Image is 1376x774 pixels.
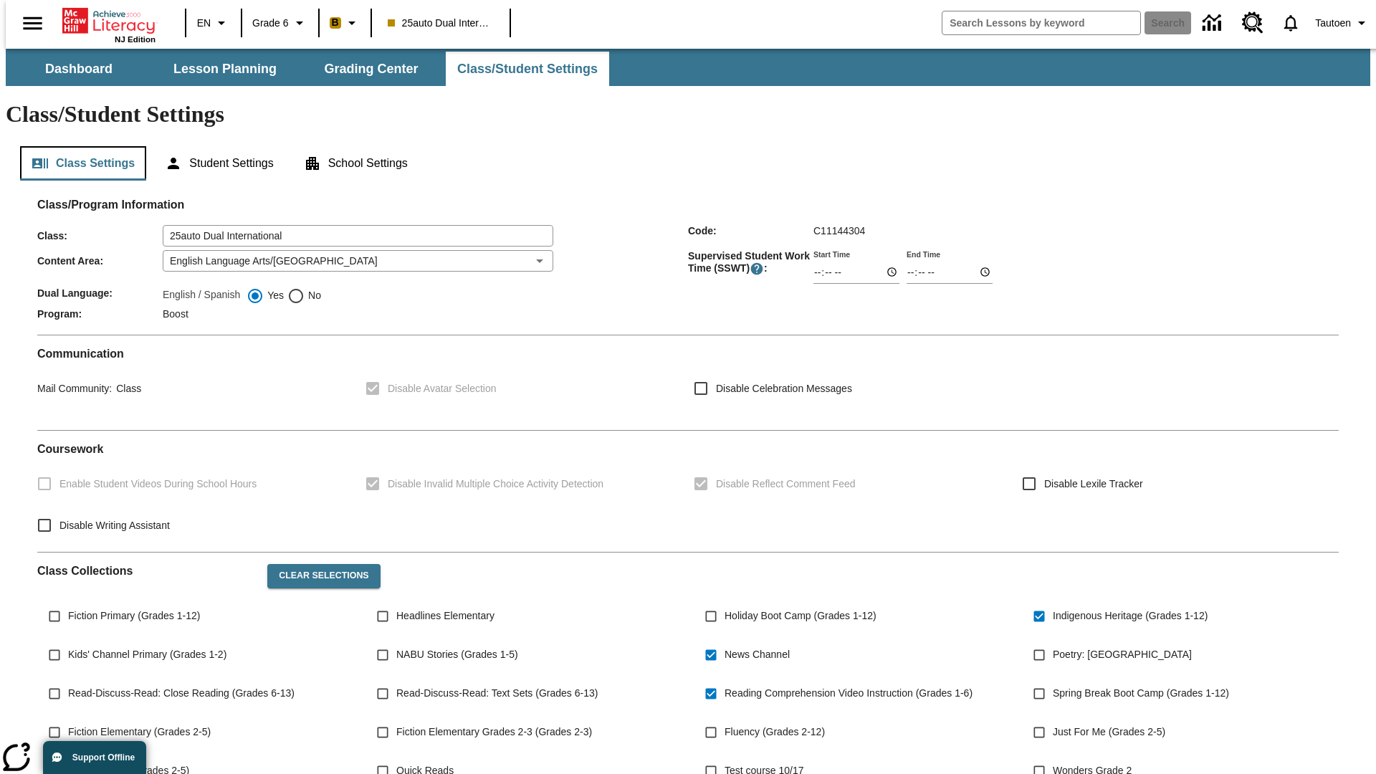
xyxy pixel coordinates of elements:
[1309,10,1376,36] button: Profile/Settings
[300,52,443,86] button: Grading Center
[305,288,321,303] span: No
[6,101,1370,128] h1: Class/Student Settings
[1233,4,1272,42] a: Resource Center, Will open in new tab
[43,741,146,774] button: Support Offline
[725,647,790,662] span: News Channel
[68,608,200,623] span: Fiction Primary (Grades 1-12)
[68,686,295,701] span: Read-Discuss-Read: Close Reading (Grades 6-13)
[446,52,609,86] button: Class/Student Settings
[388,381,497,396] span: Disable Avatar Selection
[688,225,813,236] span: Code :
[1044,477,1143,492] span: Disable Lexile Tracker
[37,287,163,299] span: Dual Language :
[68,647,226,662] span: Kids' Channel Primary (Grades 1-2)
[11,2,54,44] button: Open side menu
[37,230,163,242] span: Class :
[37,198,1339,211] h2: Class/Program Information
[37,564,256,578] h2: Class Collections
[197,16,211,31] span: EN
[1053,686,1229,701] span: Spring Break Boot Camp (Grades 1-12)
[59,477,257,492] span: Enable Student Videos During School Hours
[267,564,380,588] button: Clear Selections
[37,347,1339,360] h2: Communication
[37,255,163,267] span: Content Area :
[20,146,146,181] button: Class Settings
[813,225,865,236] span: C11144304
[72,752,135,763] span: Support Offline
[163,250,553,272] div: English Language Arts/[GEOGRAPHIC_DATA]
[6,49,1370,86] div: SubNavbar
[292,146,419,181] button: School Settings
[1315,16,1351,31] span: Tautoen
[725,608,876,623] span: Holiday Boot Camp (Grades 1-12)
[1272,4,1309,42] a: Notifications
[153,52,297,86] button: Lesson Planning
[163,308,188,320] span: Boost
[750,262,764,276] button: Supervised Student Work Time is the timeframe when students can take LevelSet and when lessons ar...
[716,477,856,492] span: Disable Reflect Comment Feed
[163,287,240,305] label: English / Spanish
[37,308,163,320] span: Program :
[1053,647,1192,662] span: Poetry: [GEOGRAPHIC_DATA]
[7,52,150,86] button: Dashboard
[725,725,825,740] span: Fluency (Grades 2-12)
[388,16,494,31] span: 25auto Dual International
[388,477,603,492] span: Disable Invalid Multiple Choice Activity Detection
[37,212,1339,323] div: Class/Program Information
[688,250,813,276] span: Supervised Student Work Time (SSWT) :
[191,10,236,36] button: Language: EN, Select a language
[62,5,156,44] div: Home
[37,442,1339,540] div: Coursework
[1053,725,1165,740] span: Just For Me (Grades 2-5)
[252,16,289,31] span: Grade 6
[6,52,611,86] div: SubNavbar
[247,10,314,36] button: Grade: Grade 6, Select a grade
[264,288,284,303] span: Yes
[163,225,553,247] input: Class
[37,383,112,394] span: Mail Community :
[396,725,592,740] span: Fiction Elementary Grades 2-3 (Grades 2-3)
[813,249,850,259] label: Start Time
[1194,4,1233,43] a: Data Center
[115,35,156,44] span: NJ Edition
[396,686,598,701] span: Read-Discuss-Read: Text Sets (Grades 6-13)
[62,6,156,35] a: Home
[37,442,1339,456] h2: Course work
[396,608,494,623] span: Headlines Elementary
[153,146,285,181] button: Student Settings
[725,686,973,701] span: Reading Comprehension Video Instruction (Grades 1-6)
[20,146,1356,181] div: Class/Student Settings
[396,647,518,662] span: NABU Stories (Grades 1-5)
[1053,608,1208,623] span: Indigenous Heritage (Grades 1-12)
[37,347,1339,419] div: Communication
[332,14,339,32] span: B
[112,383,141,394] span: Class
[907,249,940,259] label: End Time
[942,11,1140,34] input: search field
[324,10,366,36] button: Boost Class color is peach. Change class color
[59,518,170,533] span: Disable Writing Assistant
[716,381,852,396] span: Disable Celebration Messages
[68,725,211,740] span: Fiction Elementary (Grades 2-5)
